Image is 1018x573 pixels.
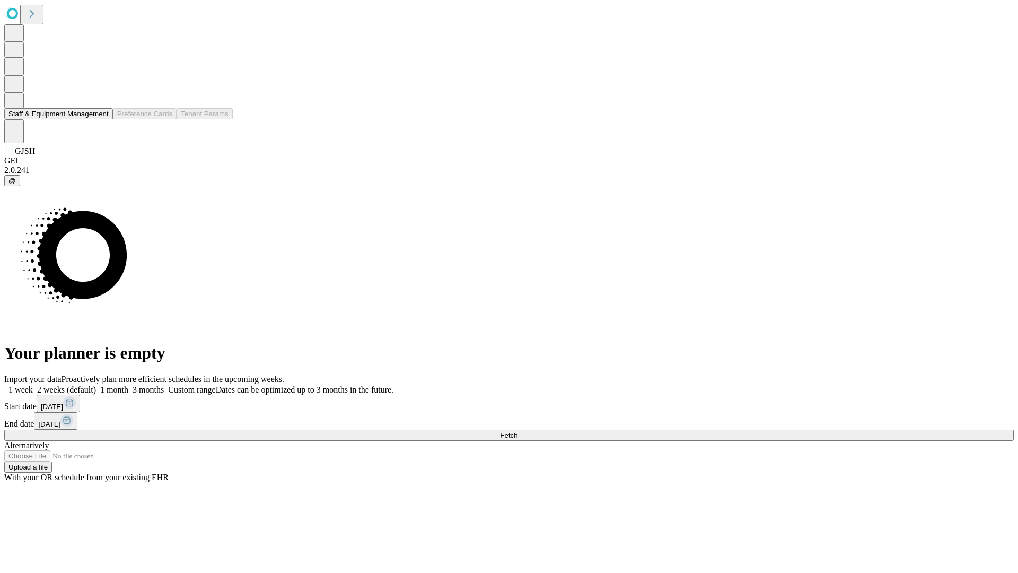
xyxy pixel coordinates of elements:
div: End date [4,412,1014,430]
span: [DATE] [38,420,60,428]
span: 2 weeks (default) [37,385,96,394]
span: Proactively plan more efficient schedules in the upcoming weeks. [62,375,284,384]
span: @ [8,177,16,185]
span: 1 month [100,385,128,394]
div: Start date [4,395,1014,412]
span: 1 week [8,385,33,394]
span: Dates can be optimized up to 3 months in the future. [216,385,393,394]
h1: Your planner is empty [4,343,1014,363]
span: Import your data [4,375,62,384]
span: GJSH [15,146,35,155]
span: With your OR schedule from your existing EHR [4,473,169,482]
button: [DATE] [37,395,80,412]
button: Tenant Params [177,108,233,119]
span: 3 months [133,385,164,394]
div: GEI [4,156,1014,166]
button: Staff & Equipment Management [4,108,113,119]
span: Fetch [500,431,517,439]
button: [DATE] [34,412,77,430]
button: Preference Cards [113,108,177,119]
span: [DATE] [41,403,63,411]
button: Upload a file [4,462,52,473]
span: Custom range [168,385,215,394]
button: @ [4,175,20,186]
button: Fetch [4,430,1014,441]
span: Alternatively [4,441,49,450]
div: 2.0.241 [4,166,1014,175]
